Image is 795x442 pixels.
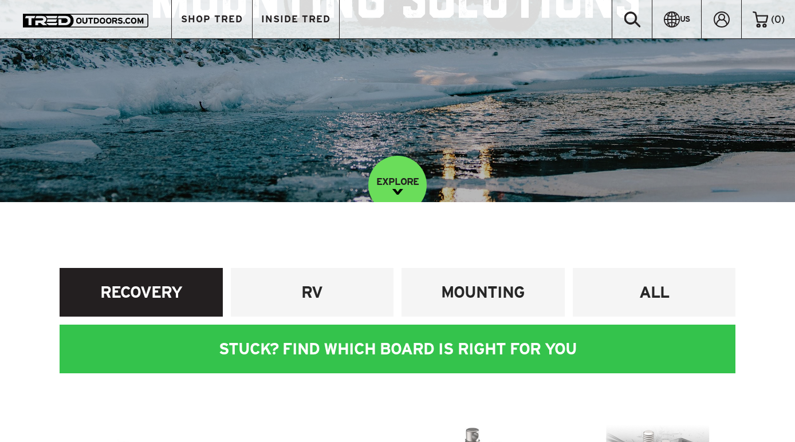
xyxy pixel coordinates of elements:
[60,325,735,373] div: STUCK? FIND WHICH BOARD IS RIGHT FOR YOU
[392,189,403,195] img: down-image
[753,11,768,27] img: cart-icon
[239,282,385,303] h4: RV
[60,268,223,317] a: RECOVERY
[771,14,785,25] span: ( )
[410,282,556,303] h4: MOUNTING
[68,282,214,303] h4: RECOVERY
[774,14,781,25] span: 0
[581,282,727,303] h4: ALL
[261,14,330,24] span: INSIDE TRED
[23,14,148,27] img: TRED Outdoors America
[231,268,394,317] a: RV
[368,156,427,214] a: EXPLORE
[181,14,243,24] span: SHOP TRED
[402,268,565,317] a: MOUNTING
[573,268,736,317] a: ALL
